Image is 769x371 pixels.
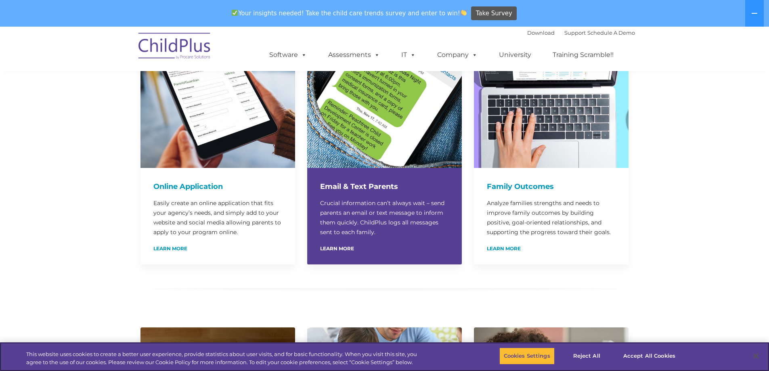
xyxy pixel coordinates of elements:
img: FEO750_2 [474,13,629,168]
button: Cookies Settings [499,348,555,365]
button: Close [747,347,765,365]
a: Software [261,47,315,63]
a: Training Scramble!! [545,47,622,63]
a: Learn More [153,246,187,251]
img: OnlineApplication750_2 [140,13,295,168]
p: Easily create an online application that fits your agency’s needs, and simply add to your website... [153,198,282,237]
img: Email-Text750_2 [307,13,462,168]
a: Take Survey [471,6,517,21]
h4: Family Outcomes [487,181,616,192]
a: Schedule A Demo [587,29,635,36]
img: 👏 [461,10,467,16]
img: ChildPlus by Procare Solutions [134,27,215,67]
a: University [491,47,539,63]
a: Download [527,29,555,36]
a: Support [564,29,586,36]
h4: Online Application [153,181,282,192]
p: Analyze families strengths and needs to improve family outcomes by building positive, goal-orient... [487,198,616,237]
a: Learn More [487,246,521,251]
button: Accept All Cookies [619,348,680,365]
div: This website uses cookies to create a better user experience, provide statistics about user visit... [26,350,423,366]
img: ✅ [232,10,238,16]
h4: Email & Text Parents [320,181,449,192]
a: Company [429,47,486,63]
a: IT [393,47,424,63]
p: Crucial information can’t always wait – send parents an email or text message to inform them quic... [320,198,449,237]
span: Your insights needed! Take the child care trends survey and enter to win! [228,5,470,21]
span: Take Survey [476,6,512,21]
font: | [527,29,635,36]
button: Reject All [562,348,612,365]
a: Learn More [320,246,354,251]
a: Assessments [320,47,388,63]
